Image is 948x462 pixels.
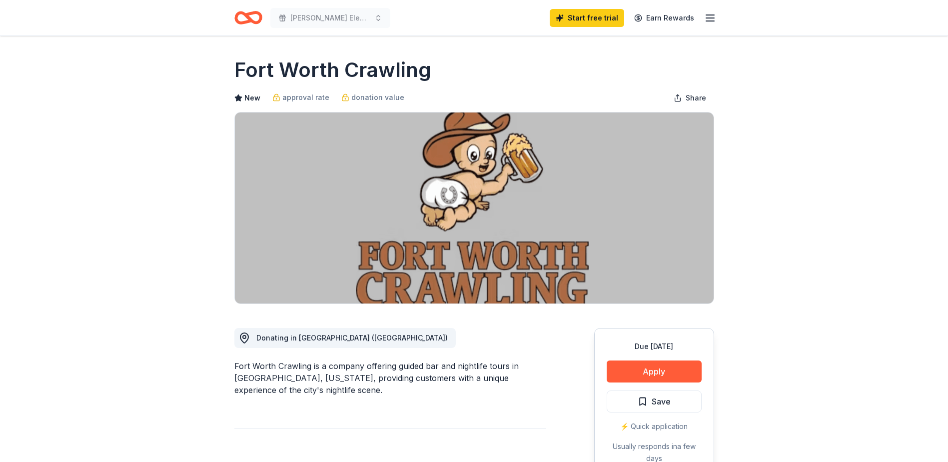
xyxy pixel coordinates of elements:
a: Home [234,6,262,29]
div: Fort Worth Crawling is a company offering guided bar and nightlife tours in [GEOGRAPHIC_DATA], [U... [234,360,546,396]
span: [PERSON_NAME] Elementary PTA [290,12,370,24]
button: Apply [607,360,702,382]
img: Image for Fort Worth Crawling [235,112,714,303]
span: Donating in [GEOGRAPHIC_DATA] ([GEOGRAPHIC_DATA]) [256,333,448,342]
span: Save [652,395,671,408]
div: Due [DATE] [607,340,702,352]
a: donation value [341,91,404,103]
a: Earn Rewards [628,9,700,27]
div: ⚡️ Quick application [607,420,702,432]
button: Save [607,390,702,412]
h1: Fort Worth Crawling [234,56,431,84]
span: approval rate [282,91,329,103]
a: approval rate [272,91,329,103]
button: Share [666,88,714,108]
span: Share [686,92,706,104]
span: donation value [351,91,404,103]
button: [PERSON_NAME] Elementary PTA [270,8,390,28]
span: New [244,92,260,104]
a: Start free trial [550,9,624,27]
